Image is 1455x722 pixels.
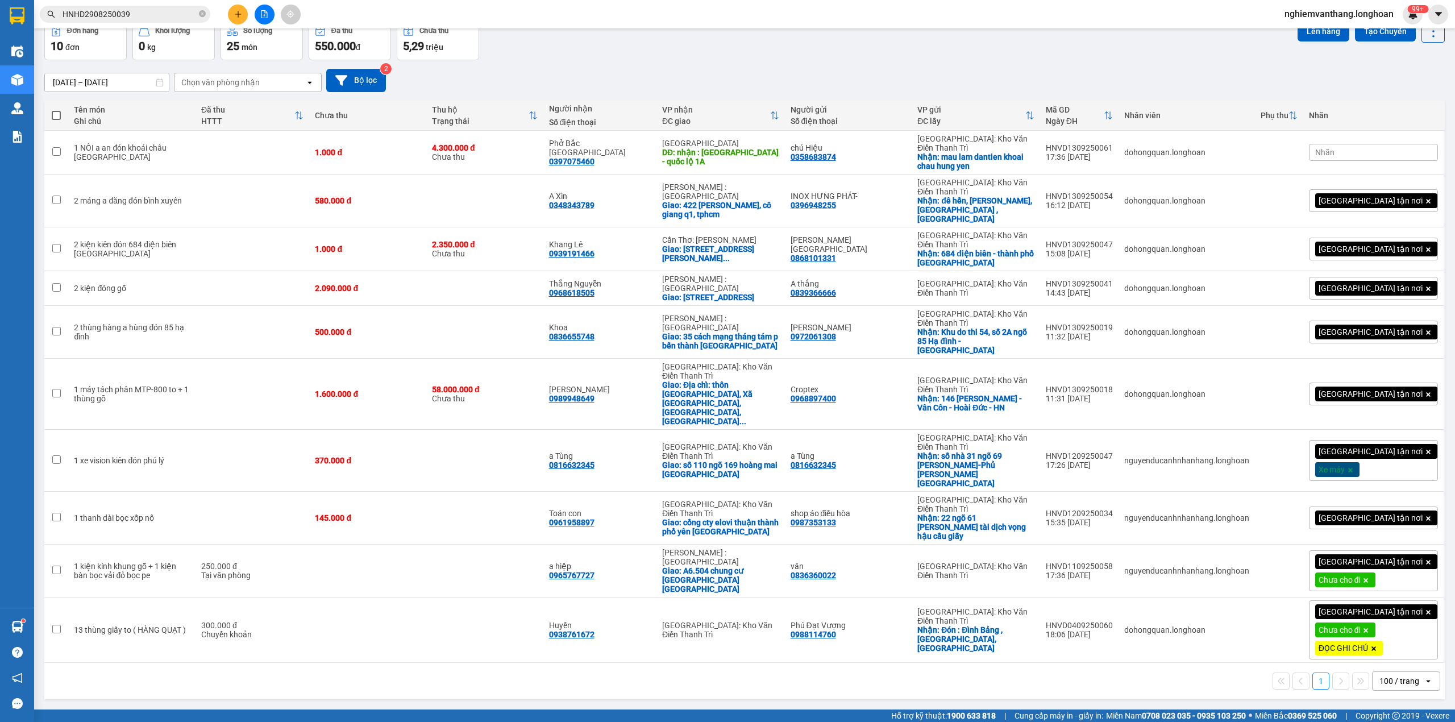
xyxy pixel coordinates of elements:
sup: 2 [380,63,392,74]
div: 300.000 đ [201,621,304,630]
span: file-add [260,10,268,18]
div: 0938761672 [549,630,595,639]
span: [GEOGRAPHIC_DATA] tận nơi [1319,196,1423,206]
button: caret-down [1428,5,1448,24]
div: 15:35 [DATE] [1046,518,1113,527]
div: [GEOGRAPHIC_DATA]: Kho Văn Điển Thanh Trì [917,279,1034,297]
div: 1 xe vision kiên đón phú lý [74,456,190,465]
th: Toggle SortBy [426,101,543,131]
div: Người nhận [549,104,651,113]
div: 100 / trang [1379,675,1419,687]
strong: 0708 023 035 - 0935 103 250 [1142,711,1246,720]
span: kg [147,43,156,52]
div: Nhận: Đón : Đình Bảng , Từ Sơn, Bắc Ninh [917,625,1034,653]
div: dohongquan.longhoan [1124,196,1249,205]
div: Khoa [549,323,651,332]
div: 1 kiện kính khung gỗ + 1 kiện bàn bọc vải đỏ bọc pe [74,562,190,580]
div: [GEOGRAPHIC_DATA]: Kho Văn Điển Thanh Trì [917,134,1034,152]
button: aim [281,5,301,24]
div: [GEOGRAPHIC_DATA]: Kho Văn Điển Thanh Trì [662,442,779,460]
div: ĐC lấy [917,117,1025,126]
div: dohongquan.longhoan [1124,389,1249,399]
div: 1.000 đ [315,244,421,254]
div: Giao: A6.504 chung cư celadon city tân phú hcm [662,566,779,594]
div: HNVD0409250060 [1046,621,1113,630]
div: Trạng thái [432,117,529,126]
span: question-circle [12,647,23,658]
img: solution-icon [11,131,23,143]
div: Số lượng [243,27,272,35]
div: [GEOGRAPHIC_DATA]: Kho Văn Điển Thanh Trì [917,178,1034,196]
span: đơn [65,43,80,52]
div: a Tùng [549,451,651,460]
div: 0816632345 [549,460,595,470]
div: Thu hộ [432,105,529,114]
button: Đơn hàng10đơn [44,19,127,60]
th: Toggle SortBy [1040,101,1119,131]
div: 0968618505 [549,288,595,297]
div: 0396948255 [791,201,836,210]
div: 0397075460 [549,157,595,166]
span: 10 [51,39,63,53]
div: 0972061308 [791,332,836,341]
div: 16:12 [DATE] [1046,201,1113,210]
div: 2.090.000 đ [315,284,421,293]
div: a hiệp [549,562,651,571]
span: | [1345,709,1347,722]
div: [GEOGRAPHIC_DATA]: Kho Văn Điển Thanh Trì [917,607,1034,625]
div: 4.300.000 đ [432,143,538,152]
sup: 415 [1407,5,1428,13]
div: HNVD1309250047 [1046,240,1113,249]
div: 0839366666 [791,288,836,297]
span: [GEOGRAPHIC_DATA] tận nơi [1319,389,1423,399]
div: A thắng [791,279,907,288]
div: 17:36 [DATE] [1046,152,1113,161]
div: [GEOGRAPHIC_DATA]: Kho Văn Điển Thanh Trì [662,621,779,639]
div: 0836360022 [791,571,836,580]
span: ... [739,417,746,426]
input: Tìm tên, số ĐT hoặc mã đơn [63,8,197,20]
div: [GEOGRAPHIC_DATA]: Kho Văn Điển Thanh Trì [917,433,1034,451]
div: [GEOGRAPHIC_DATA]: Kho Văn Điển Thanh Trì [917,309,1034,327]
div: Số điện thoại [549,118,651,127]
img: icon-new-feature [1408,9,1418,19]
div: dohongquan.longhoan [1124,625,1249,634]
span: nghiemvanthang.longhoan [1275,7,1403,21]
div: Croptex [791,385,907,394]
span: ... [723,254,730,263]
span: caret-down [1433,9,1444,19]
img: warehouse-icon [11,621,23,633]
strong: 1900 633 818 [947,711,996,720]
div: Chưa thu [432,240,538,258]
button: plus [228,5,248,24]
div: dohongquan.longhoan [1124,327,1249,337]
div: [GEOGRAPHIC_DATA]: Kho Văn Điển Thanh Trì [662,362,779,380]
div: Nhãn [1309,111,1438,120]
div: 2 kiện đóng gỗ [74,284,190,293]
div: Giao: đường số 7, KCN trảng bàng phường an tịnh, Tây ninh [662,293,779,302]
div: Mã GD [1046,105,1104,114]
div: [GEOGRAPHIC_DATA]: Kho Văn Điển Thanh Trì [917,495,1034,513]
div: Giao: 35 cách mạng tháng tám p bến thành tp hcm [662,332,779,350]
div: 15:08 [DATE] [1046,249,1113,258]
div: Số điện thoại [791,117,907,126]
div: Cần Thơ: [PERSON_NAME] [662,235,779,244]
div: Phú Đạt Vượng [791,621,907,630]
div: DĐ: nhận : ngã ba ninh hòa - quốc lộ 1A [662,148,779,166]
span: [GEOGRAPHIC_DATA] tận nơi [1319,607,1423,617]
div: 370.000 đ [315,456,421,465]
div: 14:43 [DATE] [1046,288,1113,297]
sup: 1 [22,619,25,623]
button: Đã thu550.000đ [309,19,391,60]
span: triệu [426,43,443,52]
div: HNVD1309250041 [1046,279,1113,288]
div: [GEOGRAPHIC_DATA]: Kho Văn Điển Thanh Trì [917,562,1034,580]
div: 11:31 [DATE] [1046,394,1113,403]
div: 0987353133 [791,518,836,527]
div: Đơn hàng [67,27,98,35]
span: aim [286,10,294,18]
div: Giao: A131, đường Phan Văn Đáng, khóm 3, phường 9, tỉnh Vĩnh Long [662,244,779,263]
div: Chuyển khoản [201,630,304,639]
div: HNVD1309250018 [1046,385,1113,394]
span: | [1004,709,1006,722]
